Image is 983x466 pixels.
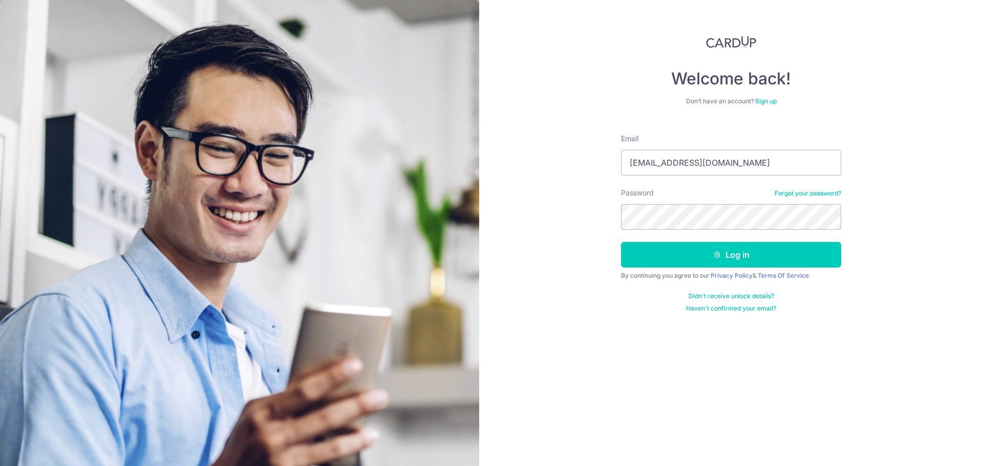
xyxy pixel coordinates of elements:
[621,242,841,268] button: Log in
[755,97,777,105] a: Sign up
[706,36,756,48] img: CardUp Logo
[689,292,774,300] a: Didn't receive unlock details?
[621,188,654,198] label: Password
[621,97,841,105] div: Don’t have an account?
[686,304,776,313] a: Haven't confirmed your email?
[621,134,638,144] label: Email
[758,272,809,279] a: Terms Of Service
[711,272,753,279] a: Privacy Policy
[621,69,841,89] h4: Welcome back!
[621,150,841,175] input: Enter your Email
[775,189,841,197] a: Forgot your password?
[621,272,841,280] div: By continuing you agree to our &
